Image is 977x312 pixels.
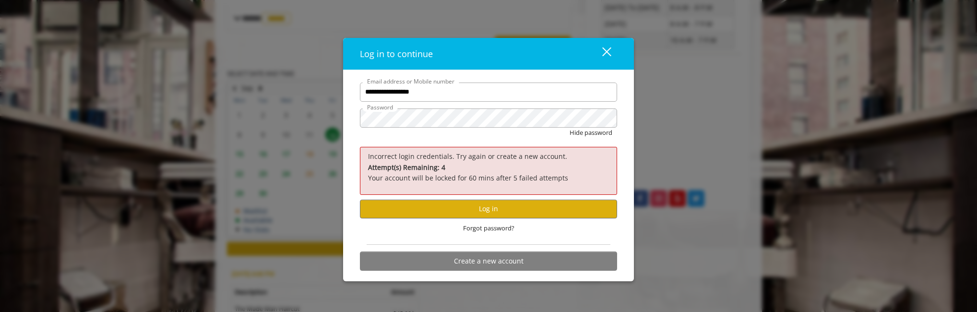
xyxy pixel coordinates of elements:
[591,47,610,61] div: close dialog
[362,76,459,85] label: Email address or Mobile number
[360,252,617,270] button: Create a new account
[360,108,617,127] input: Password
[360,199,617,218] button: Log in
[362,102,398,111] label: Password
[463,223,514,233] span: Forgot password?
[360,48,433,59] span: Log in to continue
[360,82,617,101] input: Email address or Mobile number
[584,44,617,63] button: close dialog
[368,162,609,184] p: Your account will be locked for 60 mins after 5 failed attempts
[570,127,612,137] button: Hide password
[368,152,567,161] span: Incorrect login credentials. Try again or create a new account.
[368,163,445,172] b: Attempt(s) Remaining: 4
